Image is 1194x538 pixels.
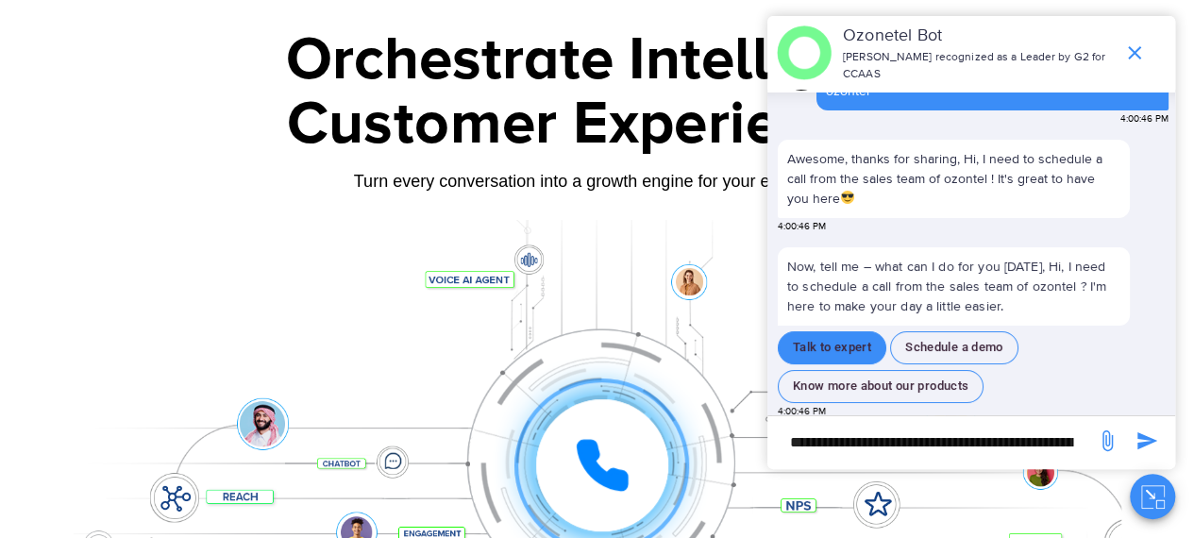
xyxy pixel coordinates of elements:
div: Customer Experiences [74,79,1121,170]
span: 4:00:46 PM [778,220,826,234]
div: new-msg-input [777,426,1086,460]
button: Schedule a demo [890,331,1018,364]
span: 4:00:46 PM [778,405,826,419]
button: Know more about our products [778,370,984,403]
p: Now, tell me – what can I do for you [DATE], Hi, I need to schedule a call from the sales team of... [778,247,1130,326]
span: end chat or minimize [1116,34,1153,72]
img: header [777,25,832,80]
div: Orchestrate Intelligent [74,30,1121,91]
p: [PERSON_NAME] recognized as a Leader by G2 for CCAAS [843,49,1114,83]
img: 😎 [841,191,854,204]
span: 4:00:46 PM [1120,112,1169,126]
span: send message [1128,422,1166,460]
button: Close chat [1130,474,1175,519]
p: Ozonetel Bot [843,24,1114,49]
div: Turn every conversation into a growth engine for your enterprise. [74,171,1121,192]
span: send message [1088,422,1126,460]
button: Talk to expert [778,331,886,364]
p: Awesome, thanks for sharing, Hi, I need to schedule a call from the sales team of ozontel ! It's ... [787,149,1120,209]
